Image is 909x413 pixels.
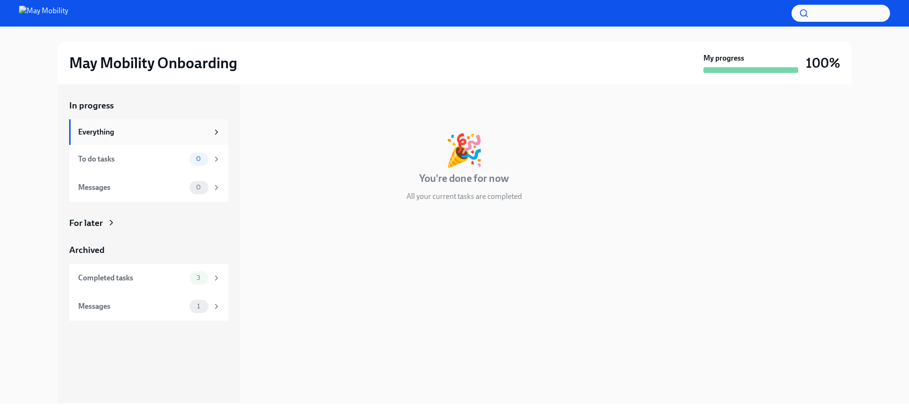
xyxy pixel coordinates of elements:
[78,182,186,193] div: Messages
[69,54,237,72] h2: May Mobility Onboarding
[69,173,228,202] a: Messages0
[251,99,296,112] div: In progress
[191,274,206,281] span: 3
[69,217,103,229] div: For later
[78,154,186,164] div: To do tasks
[69,145,228,173] a: To do tasks0
[78,301,186,312] div: Messages
[445,135,484,166] div: 🎉
[19,6,68,21] img: May Mobility
[190,184,207,191] span: 0
[69,119,228,145] a: Everything
[69,292,228,321] a: Messages1
[406,191,522,202] p: All your current tasks are completed
[703,53,744,63] strong: My progress
[78,273,186,283] div: Completed tasks
[191,303,206,310] span: 1
[190,155,207,162] span: 0
[69,244,228,256] a: Archived
[806,54,840,72] h3: 100%
[419,171,509,186] h4: You're done for now
[69,264,228,292] a: Completed tasks3
[69,99,228,112] a: In progress
[78,127,208,137] div: Everything
[69,217,228,229] a: For later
